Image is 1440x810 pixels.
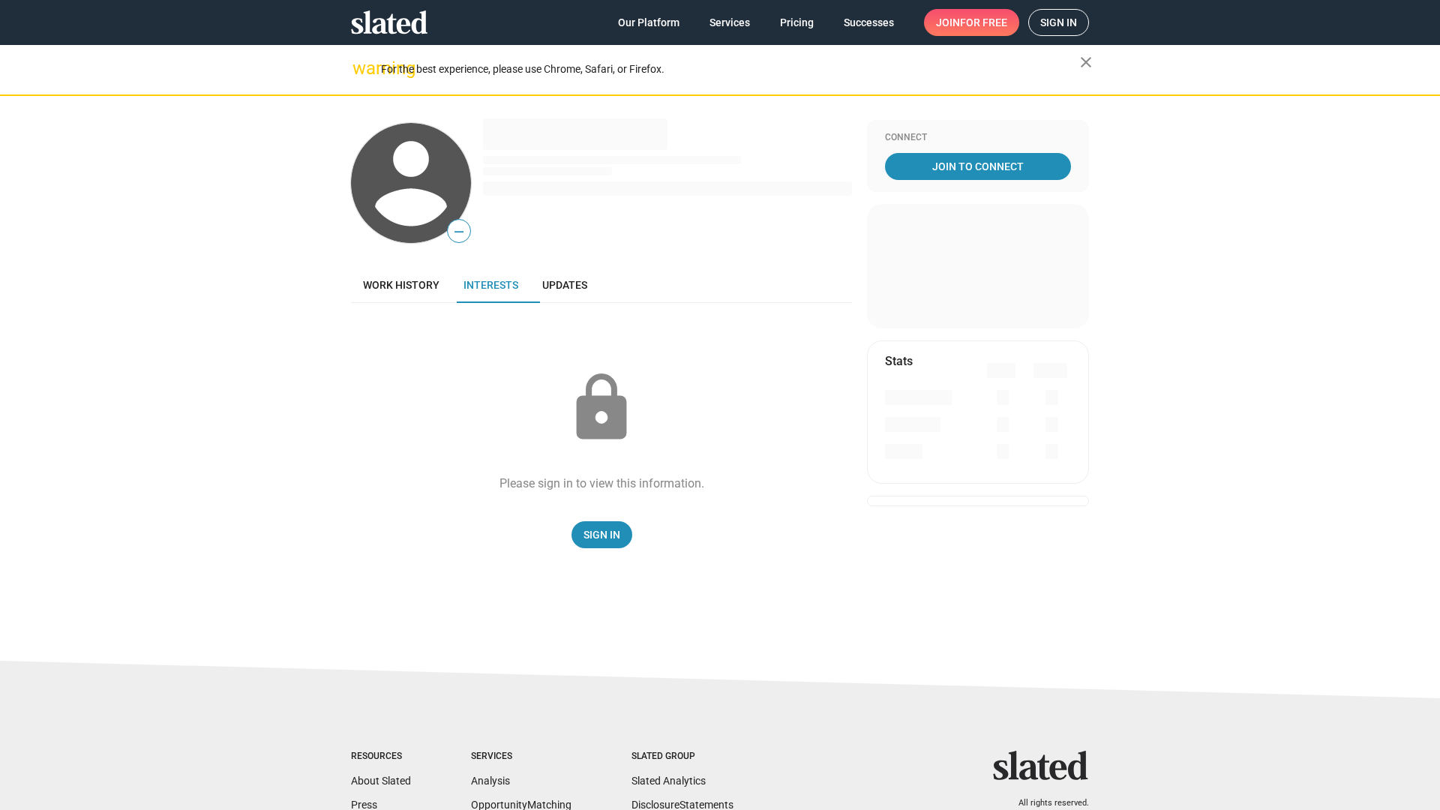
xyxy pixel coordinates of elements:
[463,279,518,291] span: Interests
[363,279,439,291] span: Work history
[351,775,411,787] a: About Slated
[381,59,1080,79] div: For the best experience, please use Chrome, Safari, or Firefox.
[606,9,691,36] a: Our Platform
[471,775,510,787] a: Analysis
[844,9,894,36] span: Successes
[351,751,411,763] div: Resources
[1040,10,1077,35] span: Sign in
[351,267,451,303] a: Work history
[768,9,826,36] a: Pricing
[697,9,762,36] a: Services
[885,132,1071,144] div: Connect
[471,751,571,763] div: Services
[888,153,1068,180] span: Join To Connect
[1077,53,1095,71] mat-icon: close
[583,521,620,548] span: Sign In
[960,9,1007,36] span: for free
[542,279,587,291] span: Updates
[924,9,1019,36] a: Joinfor free
[451,267,530,303] a: Interests
[448,222,470,241] span: —
[352,59,370,77] mat-icon: warning
[618,9,679,36] span: Our Platform
[571,521,632,548] a: Sign In
[709,9,750,36] span: Services
[780,9,814,36] span: Pricing
[1028,9,1089,36] a: Sign in
[936,9,1007,36] span: Join
[631,751,733,763] div: Slated Group
[885,153,1071,180] a: Join To Connect
[564,370,639,445] mat-icon: lock
[832,9,906,36] a: Successes
[885,353,913,369] mat-card-title: Stats
[530,267,599,303] a: Updates
[499,475,704,491] div: Please sign in to view this information.
[631,775,706,787] a: Slated Analytics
